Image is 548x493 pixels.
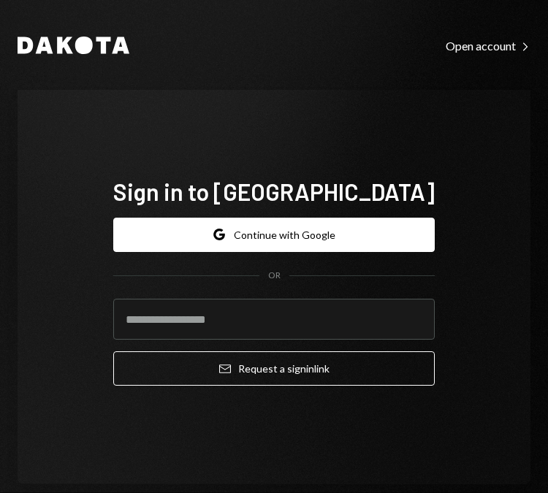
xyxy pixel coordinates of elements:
[113,218,435,252] button: Continue with Google
[268,270,281,282] div: OR
[113,177,435,206] h1: Sign in to [GEOGRAPHIC_DATA]
[446,39,530,53] div: Open account
[446,37,530,53] a: Open account
[113,351,435,386] button: Request a signinlink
